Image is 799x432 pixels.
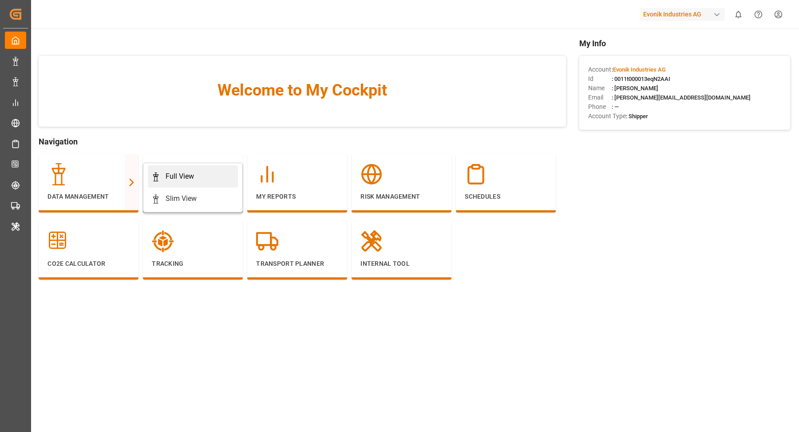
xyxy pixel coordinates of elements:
span: Id [588,74,612,84]
span: Evonik Industries AG [613,66,666,73]
div: Full View [166,171,194,182]
p: Tracking [152,259,234,268]
span: : — [612,104,619,110]
span: Account Type [588,112,626,121]
span: : [612,66,666,73]
button: Evonik Industries AG [640,6,728,23]
button: Help Center [748,4,768,24]
div: Slim View [166,193,197,204]
p: My Reports [256,192,338,201]
span: Email [588,93,612,102]
span: : Shipper [626,113,648,120]
span: : [PERSON_NAME][EMAIL_ADDRESS][DOMAIN_NAME] [612,94,751,101]
p: CO2e Calculator [47,259,130,268]
span: Name [588,84,612,93]
a: Slim View [148,188,238,210]
span: My Info [579,37,790,49]
span: : [PERSON_NAME] [612,85,658,92]
a: Full View [148,165,238,188]
span: Account [588,65,612,74]
p: Data Management [47,192,130,201]
p: Risk Management [360,192,443,201]
span: Welcome to My Cockpit [56,78,548,102]
p: Internal Tool [360,259,443,268]
button: show 0 new notifications [728,4,748,24]
span: Phone [588,102,612,112]
p: Transport Planner [256,259,338,268]
p: Schedules [465,192,547,201]
span: : 0011t000013eqN2AAI [612,76,670,82]
span: Navigation [39,136,566,148]
div: Evonik Industries AG [640,8,725,21]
